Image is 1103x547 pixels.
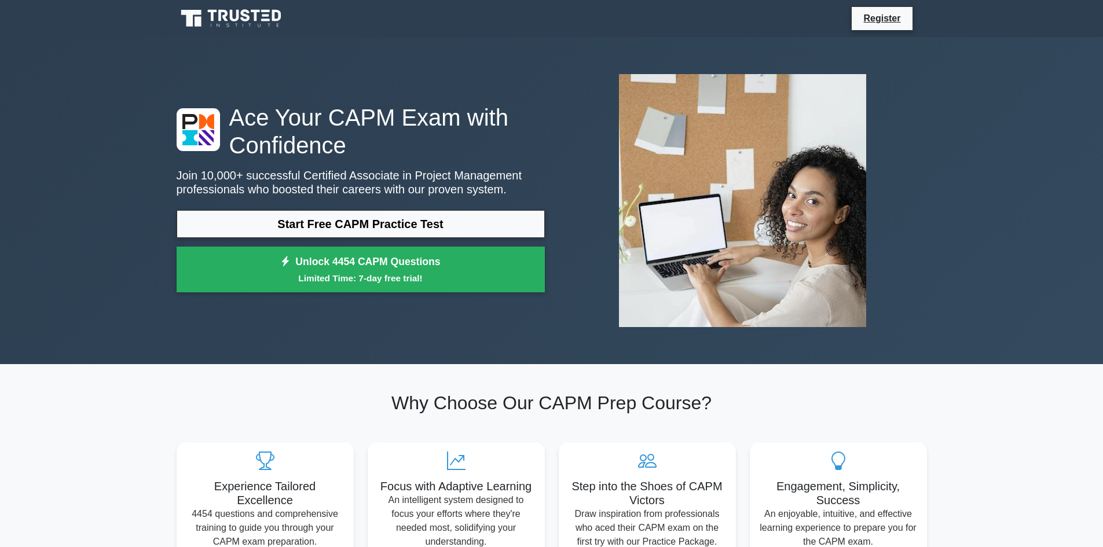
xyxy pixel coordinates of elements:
[568,479,727,507] h5: Step into the Shoes of CAPM Victors
[186,479,345,507] h5: Experience Tailored Excellence
[377,479,536,493] h5: Focus with Adaptive Learning
[177,104,545,159] h1: Ace Your CAPM Exam with Confidence
[177,392,927,414] h2: Why Choose Our CAPM Prep Course?
[856,11,907,25] a: Register
[177,247,545,293] a: Unlock 4454 CAPM QuestionsLimited Time: 7-day free trial!
[177,168,545,196] p: Join 10,000+ successful Certified Associate in Project Management professionals who boosted their...
[759,479,918,507] h5: Engagement, Simplicity, Success
[177,210,545,238] a: Start Free CAPM Practice Test
[191,271,530,285] small: Limited Time: 7-day free trial!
